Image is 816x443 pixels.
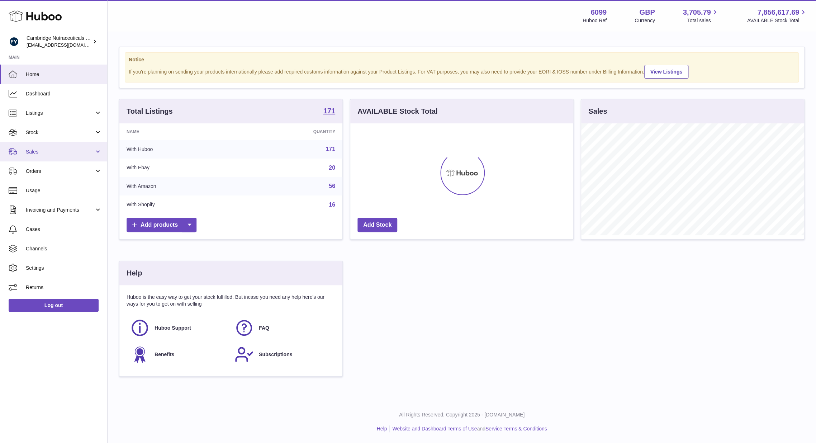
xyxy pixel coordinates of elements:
img: huboo@camnutra.com [9,36,19,47]
a: View Listings [644,65,688,79]
span: [EMAIL_ADDRESS][DOMAIN_NAME] [27,42,105,48]
span: Channels [26,245,102,252]
a: 7,856,617.69 AVAILABLE Stock Total [747,8,807,24]
a: Huboo Support [130,318,227,338]
h3: Sales [588,107,607,116]
strong: 171 [323,107,335,114]
span: Benefits [155,351,174,358]
div: Currency [635,17,655,24]
span: 3,705.79 [683,8,711,17]
span: Settings [26,265,102,272]
a: 171 [326,146,335,152]
span: Subscriptions [259,351,292,358]
a: Help [377,426,387,432]
span: Usage [26,187,102,194]
span: Dashboard [26,90,102,97]
span: Invoicing and Payments [26,207,94,213]
a: Add products [127,218,196,232]
a: Website and Dashboard Terms of Use [392,426,477,432]
h3: Total Listings [127,107,173,116]
a: 56 [329,183,335,189]
span: AVAILABLE Stock Total [747,17,807,24]
strong: 6099 [590,8,607,17]
span: FAQ [259,325,269,331]
span: Huboo Support [155,325,191,331]
span: Home [26,71,102,78]
h3: AVAILABLE Stock Total [357,107,437,116]
span: Returns [26,284,102,291]
div: Huboo Ref [583,17,607,24]
a: Log out [9,299,99,312]
h3: Help [127,268,142,278]
td: With Shopify [119,195,241,214]
span: Cases [26,226,102,233]
span: Total sales [687,17,719,24]
a: 171 [323,107,335,116]
a: 20 [329,165,335,171]
th: Name [119,123,241,140]
strong: Notice [129,56,795,63]
span: Stock [26,129,94,136]
a: Service Terms & Conditions [485,426,547,432]
a: FAQ [234,318,332,338]
p: All Rights Reserved. Copyright 2025 - [DOMAIN_NAME] [113,411,810,418]
span: Listings [26,110,94,117]
th: Quantity [241,123,342,140]
div: If you're planning on sending your products internationally please add required customs informati... [129,64,795,79]
td: With Huboo [119,140,241,159]
p: Huboo is the easy way to get your stock fulfilled. But incase you need any help here's our ways f... [127,294,335,307]
strong: GBP [639,8,655,17]
a: Add Stock [357,218,397,232]
a: Subscriptions [234,345,332,364]
span: 7,856,617.69 [757,8,799,17]
li: and [390,425,547,432]
td: With Amazon [119,177,241,195]
td: With Ebay [119,159,241,177]
span: Sales [26,149,94,155]
a: Benefits [130,345,227,364]
a: 3,705.79 Total sales [683,8,719,24]
span: Orders [26,168,94,175]
div: Cambridge Nutraceuticals Ltd [27,35,91,48]
a: 16 [329,202,335,208]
